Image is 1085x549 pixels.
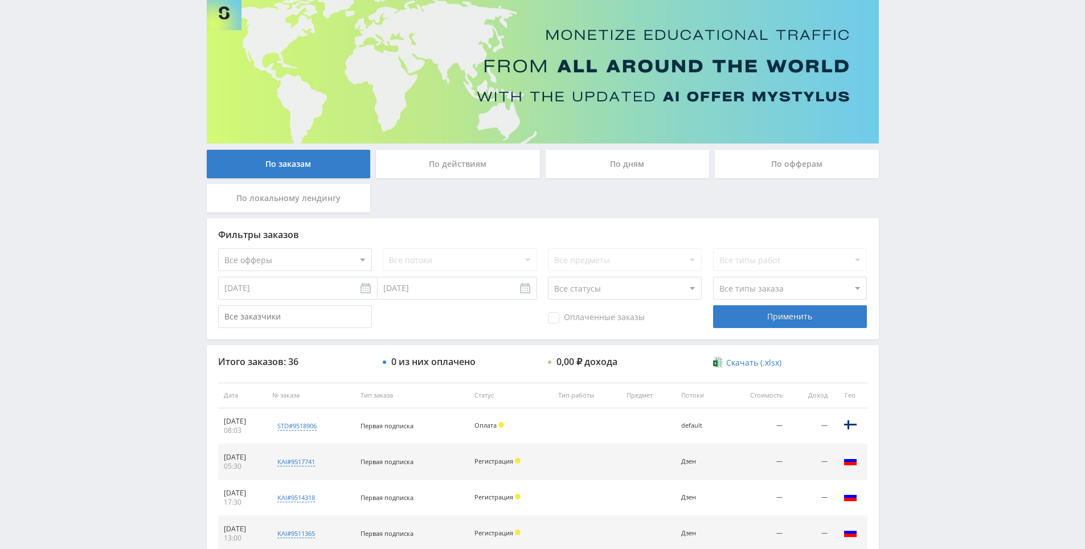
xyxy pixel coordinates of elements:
span: Первая подписка [361,493,413,502]
th: Гео [833,383,867,408]
div: 0,00 ₽ дохода [556,357,617,367]
th: Предмет [621,383,675,408]
th: Тип работы [552,383,621,408]
div: [DATE] [224,453,261,462]
div: default [681,422,719,429]
td: — [725,444,789,480]
div: 08:03 [224,426,261,435]
span: Первая подписка [361,529,413,538]
img: xlsx [713,357,723,368]
div: Дзен [681,530,719,537]
div: std#9518906 [277,421,317,431]
span: Первая подписка [361,421,413,430]
div: kai#9517741 [277,457,315,466]
div: 0 из них оплачено [391,357,476,367]
img: fin.png [844,418,857,432]
div: [DATE] [224,525,261,534]
div: 17:30 [224,498,261,507]
th: Доход [788,383,833,408]
div: По действиям [376,150,540,178]
span: Оплата [474,421,497,429]
span: Первая подписка [361,457,413,466]
img: rus.png [844,526,857,539]
img: rus.png [844,454,857,468]
td: — [788,444,833,480]
div: Дзен [681,494,719,501]
a: Скачать (.xlsx) [713,357,781,368]
span: Холд [515,530,521,535]
td: — [788,408,833,444]
div: По дням [546,150,710,178]
th: № заказа [267,383,355,408]
span: Холд [515,458,521,464]
td: — [725,480,789,516]
span: Регистрация [474,457,513,465]
div: По локальному лендингу [207,184,371,212]
div: 05:30 [224,462,261,471]
span: Регистрация [474,493,513,501]
span: Регистрация [474,528,513,537]
div: kai#9511365 [277,529,315,538]
th: Статус [469,383,552,408]
th: Тип заказа [355,383,469,408]
div: Дзен [681,458,719,465]
th: Потоки [675,383,725,408]
span: Скачать (.xlsx) [726,358,781,367]
div: По заказам [207,150,371,178]
th: Дата [218,383,267,408]
div: [DATE] [224,489,261,498]
div: Фильтры заказов [218,230,867,240]
th: Стоимость [725,383,789,408]
td: — [788,480,833,516]
div: Применить [713,305,867,328]
span: Холд [498,422,504,428]
div: 13:00 [224,534,261,543]
div: Итого заказов: 36 [218,357,372,367]
div: kai#9514318 [277,493,315,502]
input: Все заказчики [218,305,372,328]
span: Холд [515,494,521,499]
div: [DATE] [224,417,261,426]
td: — [725,408,789,444]
span: Оплаченные заказы [548,312,645,323]
div: По офферам [715,150,879,178]
img: rus.png [844,490,857,503]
